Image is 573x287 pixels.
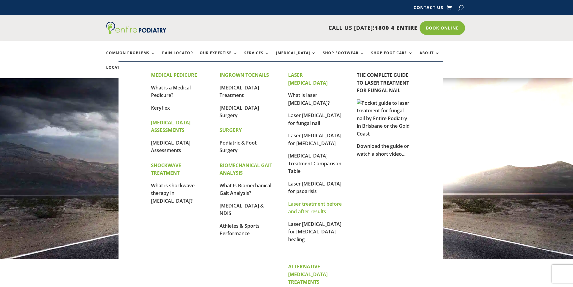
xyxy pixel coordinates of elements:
[189,24,417,32] p: CALL US [DATE]!
[375,24,417,31] span: 1800 4 ENTIRE
[323,51,365,64] a: Shop Footwear
[151,105,170,111] a: Keryflex
[420,51,440,64] a: About
[220,202,264,217] a: [MEDICAL_DATA] & NDIS
[357,99,411,138] img: Pocket guide to laser treatment for fungal nail by Entire Podiatry in Brisbane or the Gold Coast
[220,72,269,78] strong: INGROWN TOENAILS
[288,132,341,147] a: Laser [MEDICAL_DATA] for [MEDICAL_DATA]
[288,263,328,285] strong: ALTERNATIVE [MEDICAL_DATA] TREATMENTS
[151,84,191,99] a: What is a Medical Pedicure?
[244,51,270,64] a: Services
[151,182,195,204] a: What is shockwave therapy in [MEDICAL_DATA]?
[151,139,190,154] a: [MEDICAL_DATA] Assessments
[106,30,166,36] a: Entire Podiatry
[220,182,271,197] a: What Is Biomechanical Gait Analysis?
[162,51,193,64] a: Pain Locator
[220,127,242,133] strong: SURGERY
[220,223,260,237] a: Athletes & Sports Performance
[106,51,156,64] a: Common Problems
[357,143,409,157] a: Download the guide or watch a short video...
[151,119,190,134] strong: [MEDICAL_DATA] ASSESSMENTS
[357,72,409,94] a: THE COMPLETE GUIDE TO LASER TREATMENT FOR FUNGAL NAIL
[420,21,465,35] a: Book Online
[288,201,342,215] a: Laser treatment before and after results
[414,5,443,12] a: Contact Us
[220,84,259,99] a: [MEDICAL_DATA] Treatment
[288,221,341,243] a: Laser [MEDICAL_DATA] for [MEDICAL_DATA] healing
[106,65,136,78] a: Locations
[276,51,316,64] a: [MEDICAL_DATA]
[200,51,238,64] a: Our Expertise
[220,162,272,176] strong: BIOMECHANICAL GAIT ANALYSIS
[151,72,197,78] strong: MEDICAL PEDICURE
[106,22,166,34] img: logo (1)
[151,162,181,176] strong: SHOCKWAVE TREATMENT
[288,92,330,106] a: What is laser [MEDICAL_DATA]?
[288,72,328,86] strong: LASER [MEDICAL_DATA]
[371,51,413,64] a: Shop Foot Care
[288,112,341,126] a: Laser [MEDICAL_DATA] for fungal nail
[220,139,257,154] a: Podiatric & Foot Surgery
[288,152,341,174] a: [MEDICAL_DATA] Treatment Comparison Table
[220,105,259,119] a: [MEDICAL_DATA] Surgery
[288,180,341,195] a: Laser [MEDICAL_DATA] for psoarisis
